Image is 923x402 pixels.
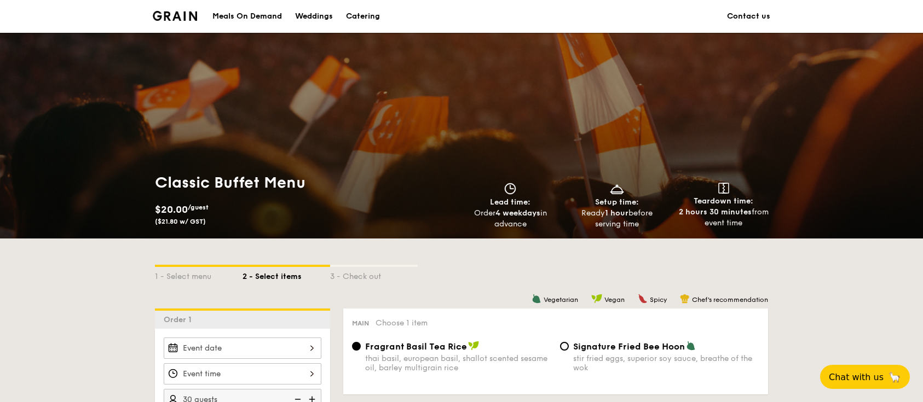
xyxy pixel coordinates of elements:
[532,294,541,304] img: icon-vegetarian.fe4039eb.svg
[502,183,518,195] img: icon-clock.2db775ea.svg
[692,296,768,304] span: Chef's recommendation
[155,218,206,225] span: ($21.80 w/ GST)
[352,319,369,327] span: Main
[674,207,772,229] div: from event time
[679,207,752,217] strong: 2 hours 30 minutes
[490,197,530,207] span: Lead time:
[153,11,197,21] img: Grain
[495,208,540,218] strong: 4 weekdays
[609,183,625,195] img: icon-dish.430c3a2e.svg
[568,208,666,230] div: Ready before serving time
[365,354,551,372] div: thai basil, european basil, shallot scented sesame oil, barley multigrain rice
[694,196,753,206] span: Teardown time:
[155,173,457,193] h1: Classic Buffet Menu
[155,203,188,215] span: $20.00
[591,294,602,304] img: icon-vegan.f8ff3823.svg
[376,318,428,328] span: Choose 1 item
[365,341,467,352] span: Fragrant Basil Tea Rice
[560,342,569,351] input: Signature Fried Bee Hoonstir fried eggs, superior soy sauce, breathe of the wok
[461,208,559,230] div: Order in advance
[164,363,321,384] input: Event time
[650,296,667,304] span: Spicy
[164,315,196,324] span: Order 1
[573,341,685,352] span: Signature Fried Bee Hoon
[164,337,321,359] input: Event date
[352,342,361,351] input: Fragrant Basil Tea Ricethai basil, european basil, shallot scented sesame oil, barley multigrain ...
[820,365,910,389] button: Chat with us🦙
[153,11,197,21] a: Logotype
[888,371,901,383] span: 🦙
[243,267,330,282] div: 2 - Select items
[595,197,639,207] span: Setup time:
[605,208,628,218] strong: 1 hour
[604,296,625,304] span: Vegan
[686,341,696,351] img: icon-vegetarian.fe4039eb.svg
[829,372,884,382] span: Chat with us
[573,354,759,372] div: stir fried eggs, superior soy sauce, breathe of the wok
[680,294,690,304] img: icon-chef-hat.a58ddaea.svg
[718,183,729,194] img: icon-teardown.65201eee.svg
[468,341,479,351] img: icon-vegan.f8ff3823.svg
[330,267,418,282] div: 3 - Check out
[155,267,243,282] div: 1 - Select menu
[544,296,578,304] span: Vegetarian
[188,203,209,211] span: /guest
[638,294,648,304] img: icon-spicy.37a8142b.svg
